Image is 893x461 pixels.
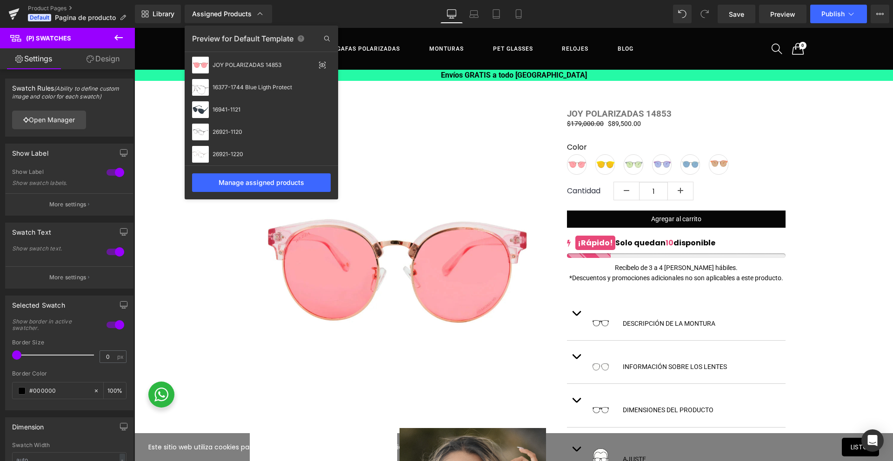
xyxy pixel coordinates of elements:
a: JOY POLARIZADAS 14853 [433,81,537,91]
span: 0 [665,14,672,21]
span: px [117,354,125,360]
span: (P) Swatches [26,34,71,42]
span: Default [28,14,51,21]
span: Library [153,10,174,18]
button: Publish [810,5,867,23]
div: Dimension [12,418,44,431]
a: MONTURAS [290,14,334,27]
div: Show swatch labels. [12,180,96,186]
li: GAFAS POLARIZADAS [195,13,273,29]
button: Undo [673,5,692,23]
a: Desktop [440,5,463,23]
p: More settings [49,273,87,282]
span: Preview [770,9,795,19]
div: Show Label [12,144,48,157]
span: Agregar al carrito [517,187,567,195]
div: 26921-1120 [213,129,315,135]
p: INFORMACIÓN SOBRE LOS LENTES [488,334,626,344]
div: Border Size [12,339,127,346]
a: Mobile [507,5,530,23]
a: Laptop [463,5,485,23]
div: Swatch Width [12,442,127,448]
div: Show Label [12,168,97,178]
div: 16941-1121 [213,106,315,113]
p: AJUSTE [488,426,626,436]
button: More settings [6,193,133,215]
p: DESCRIPCIÓN DE LA MONTURA [488,290,626,301]
div: Manage assigned products [192,173,331,192]
strong: Envíos GRATIS a todo [GEOGRAPHIC_DATA] [307,43,453,52]
span: 10 [531,210,539,220]
mark: ¡Rápido! [441,208,481,222]
div: 16377-1744 Blue Ligth Protect [213,84,315,91]
span: $89,500.00 [473,91,506,101]
div: Border Color [12,370,127,377]
p: Recíbelo de 3 a 4 [PERSON_NAME] hábiles. [433,235,651,245]
div: Swatch Text [12,223,51,236]
button: More [871,5,889,23]
div: Assigned Products [192,9,265,19]
a: 0 [658,15,670,27]
a: GAFAS POLARIZADAS [198,14,270,27]
label: Color [433,115,651,126]
div: Preview for Default Template [185,31,338,46]
span: Pagina de producto [55,14,116,21]
small: (Ability to define custom image and color for each swatch) [12,85,119,100]
a: PET GLASSES [354,14,403,27]
div: Swatch Rules [12,79,127,100]
a: Open Manager [12,111,86,129]
a: Design [69,48,137,69]
img: Razza Colombia [82,13,152,29]
div: Selected Swatch [12,296,65,309]
div: Show swatch text. [12,245,96,252]
p: More settings [49,200,87,209]
a: Product Pages [28,5,135,12]
a: Tablet [485,5,507,23]
div: Show border in active swatcher. [12,318,96,331]
button: Redo [695,5,714,23]
div: 26921-1220 [213,151,315,158]
button: Agregar al carrito [433,183,651,200]
span: Publish [821,10,845,18]
input: Color [29,386,89,396]
label: Cantidad [433,158,479,167]
div: Open Intercom Messenger [861,429,884,452]
a: Preview [759,5,806,23]
div: Solo quedan disponible [433,210,651,220]
p: *Descuentos y promociones adicionales no son aplicables a este producto. [433,245,651,255]
div: % [104,382,126,399]
span: $179,000.00 [433,92,469,99]
span: Save [729,9,744,19]
a: New Library [135,5,181,23]
p: DIMENSIONES DEL PRODUCTO [488,377,626,387]
a: RELOJES [423,14,459,27]
div: JOY POLARIZADAS 14853 [213,62,315,68]
a: BLOG [479,14,504,27]
button: More settings [6,266,133,288]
